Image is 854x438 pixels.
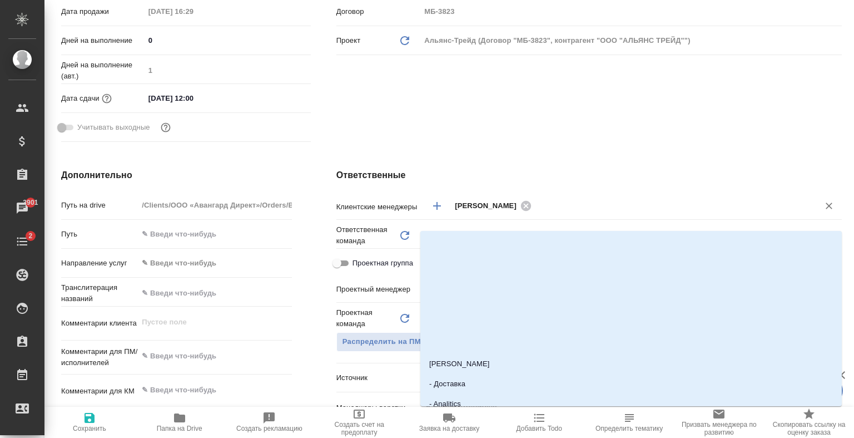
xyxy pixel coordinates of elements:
[145,90,242,106] input: ✎ Введи что-нибудь
[314,407,404,438] button: Создать счет на предоплату
[336,35,361,46] p: Проект
[61,169,292,182] h4: Дополнительно
[420,374,842,394] li: - Доставка
[836,205,838,207] button: Close
[158,120,173,135] button: Выбери, если сб и вс нужно считать рабочими днями для выполнения заказа.
[61,6,145,17] p: Дата продажи
[336,284,421,295] p: Проектный менеджер
[138,226,291,242] input: ✎ Введи что-нибудь
[16,197,44,208] span: 3901
[138,285,291,301] input: ✎ Введи что-нибудь
[764,407,854,438] button: Скопировать ссылку на оценку заказа
[157,425,202,432] span: Папка на Drive
[681,421,757,436] span: Призвать менеджера по развитию
[821,198,837,214] button: Очистить
[145,62,311,78] input: Пустое поле
[336,224,399,247] p: Ответственная команда
[77,122,150,133] span: Учитывать выходные
[420,31,842,50] div: Альянс-Трейд (Договор "МБ-3823", контрагент "ООО "АЛЬЯНС ТРЕЙД"")
[135,407,225,438] button: Папка на Drive
[145,3,242,19] input: Пустое поле
[336,332,461,352] button: Распределить на ПМ-команду
[517,425,562,432] span: Добавить Todo
[336,332,461,352] span: В заказе уже есть ответственный ПМ или ПМ группа
[420,354,842,374] li: [PERSON_NAME]
[419,425,479,432] span: Заявка на доставку
[336,307,399,329] p: Проектная команда
[138,197,291,213] input: Пустое поле
[100,91,114,106] button: Если добавить услуги и заполнить их объемом, то дата рассчитается автоматически
[771,421,847,436] span: Скопировать ссылку на оценку заказа
[61,318,138,329] p: Комментарии клиента
[61,346,138,368] p: Комментарии для ПМ/исполнителей
[61,35,145,46] p: Дней на выполнение
[420,394,842,414] li: - Analitics
[138,254,291,273] div: ✎ Введи что-нибудь
[61,200,138,211] p: Путь на drive
[73,425,106,432] span: Сохранить
[22,230,39,242] span: 2
[455,199,535,213] div: [PERSON_NAME]
[61,386,138,397] p: Комментарии для КМ
[61,60,145,82] p: Дней на выполнение (авт.)
[424,193,450,219] button: Добавить менеджера
[595,425,663,432] span: Определить тематику
[61,229,138,240] p: Путь
[61,258,138,269] p: Направление услуг
[455,200,523,211] span: [PERSON_NAME]
[336,402,421,414] p: Менеджеры верстки
[142,258,278,269] div: ✎ Введи что-нибудь
[342,336,455,348] span: Распределить на ПМ-команду
[336,201,421,213] p: Клиентские менеджеры
[61,93,100,104] p: Дата сдачи
[420,3,842,19] input: Пустое поле
[321,421,398,436] span: Создать счет на предоплату
[674,407,764,438] button: Призвать менеджера по развитию
[336,169,842,182] h4: Ответственные
[236,425,302,432] span: Создать рекламацию
[3,194,42,222] a: 3901
[3,228,42,255] a: 2
[61,282,138,304] p: Транслитерация названий
[352,258,413,269] span: Проектная группа
[145,32,311,48] input: ✎ Введи что-нибудь
[584,407,674,438] button: Определить тематику
[44,407,135,438] button: Сохранить
[404,407,494,438] button: Заявка на доставку
[494,407,584,438] button: Добавить Todo
[336,372,421,383] p: Источник
[225,407,315,438] button: Создать рекламацию
[420,226,842,245] div: Беговая
[336,6,421,17] p: Договор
